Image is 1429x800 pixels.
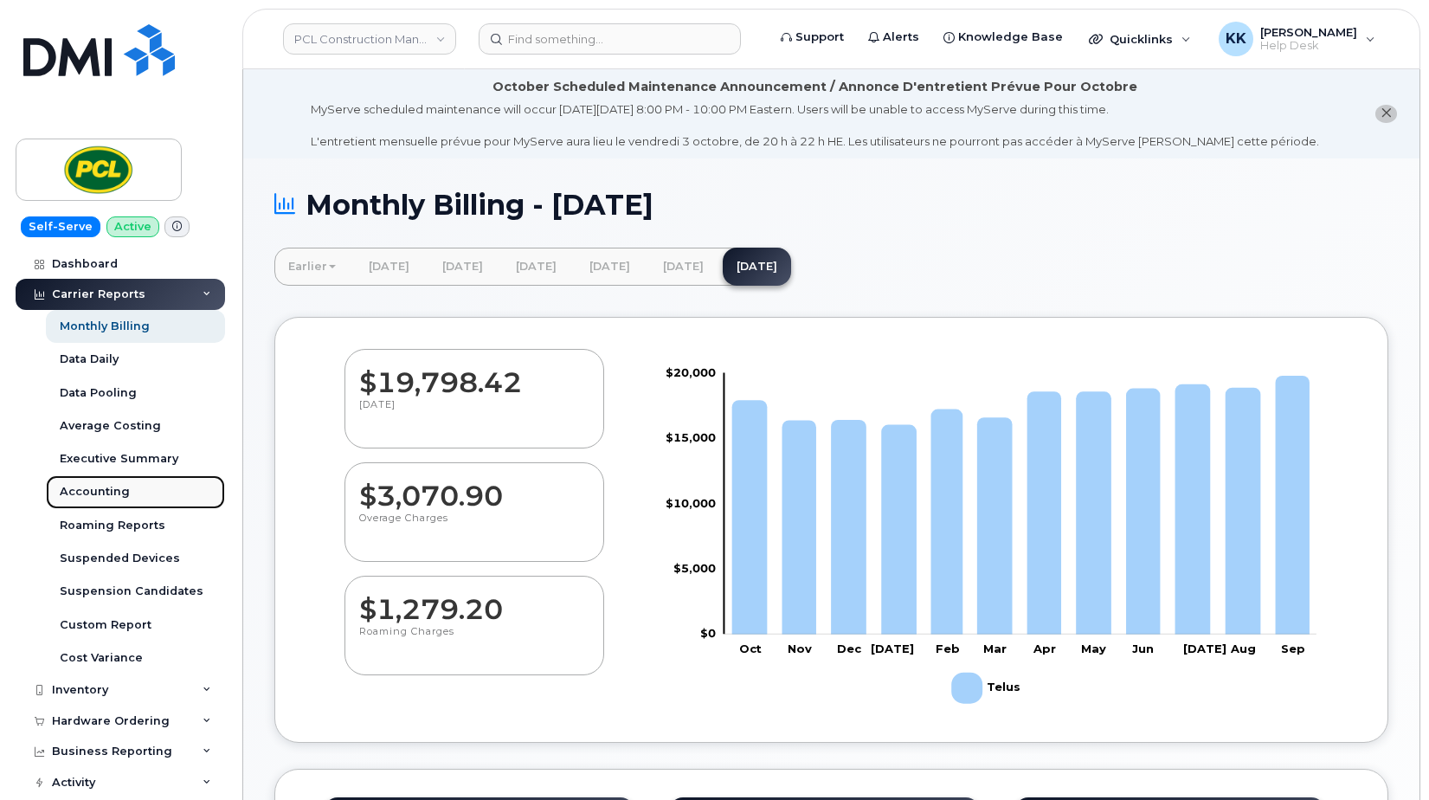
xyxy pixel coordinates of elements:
tspan: [DATE] [871,642,914,656]
a: [DATE] [723,248,791,286]
tspan: Sep [1282,642,1306,656]
g: Chart [666,365,1317,711]
tspan: Dec [837,642,862,656]
tspan: $10,000 [666,496,716,510]
div: October Scheduled Maintenance Announcement / Annonce D'entretient Prévue Pour Octobre [492,78,1137,96]
tspan: Nov [788,642,812,656]
tspan: $0 [700,627,716,641]
tspan: [DATE] [1184,642,1227,656]
a: [DATE] [576,248,644,286]
tspan: Apr [1033,642,1056,656]
tspan: $5,000 [673,561,716,575]
p: [DATE] [359,398,589,429]
a: [DATE] [428,248,497,286]
h1: Monthly Billing - [DATE] [274,190,1388,220]
tspan: $20,000 [666,365,716,379]
p: Roaming Charges [359,625,589,656]
g: Telus [731,376,1310,635]
dd: $3,070.90 [359,463,589,512]
div: MyServe scheduled maintenance will occur [DATE][DATE] 8:00 PM - 10:00 PM Eastern. Users will be u... [311,101,1319,150]
g: Telus [951,666,1022,711]
tspan: $15,000 [666,430,716,444]
g: Legend [951,666,1022,711]
p: Overage Charges [359,512,589,543]
button: close notification [1375,105,1397,123]
a: [DATE] [649,248,718,286]
a: [DATE] [502,248,570,286]
tspan: Jun [1132,642,1154,656]
tspan: May [1081,642,1106,656]
tspan: Aug [1230,642,1256,656]
tspan: Mar [983,642,1007,656]
dd: $1,279.20 [359,577,589,625]
dd: $19,798.42 [359,350,589,398]
tspan: Oct [738,642,762,656]
a: Earlier [274,248,350,286]
a: [DATE] [355,248,423,286]
tspan: Feb [936,642,960,656]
